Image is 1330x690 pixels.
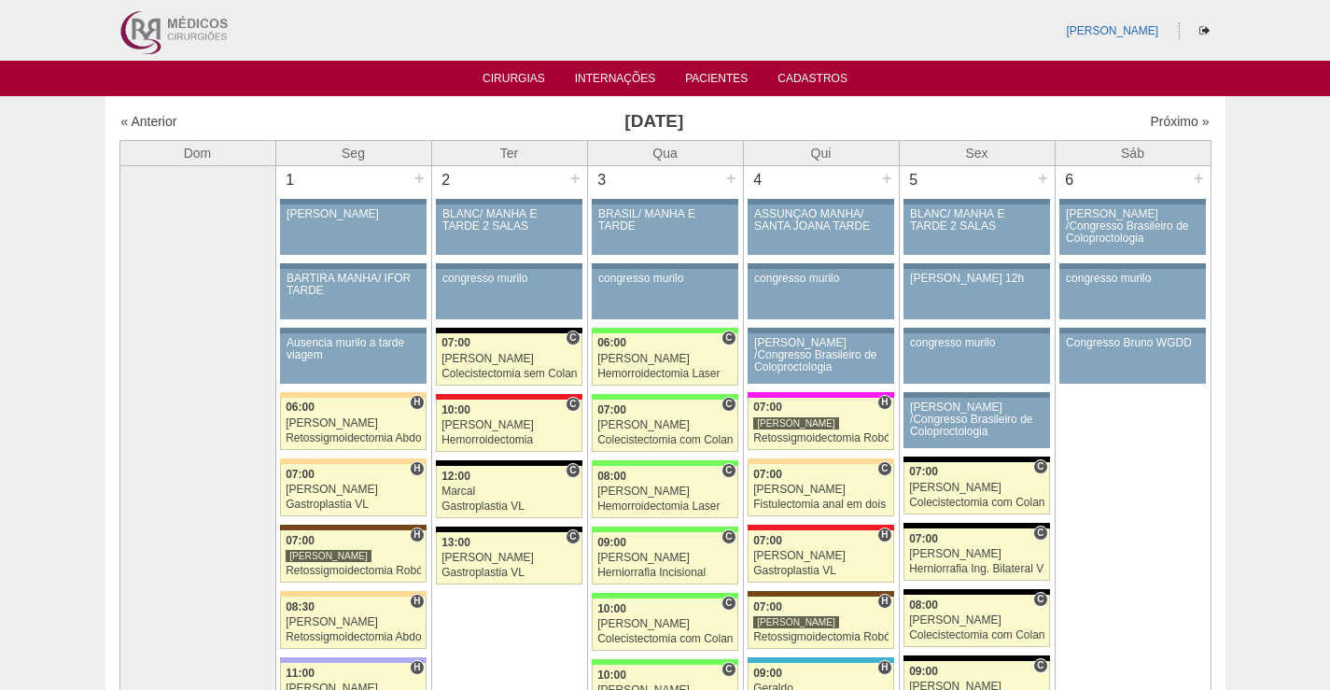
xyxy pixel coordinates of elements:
a: BARTIRA MANHÃ/ IFOR TARDE [280,269,426,319]
div: 1 [276,166,305,194]
a: C 08:00 [PERSON_NAME] Colecistectomia com Colangiografia VL [903,595,1049,647]
div: Hemorroidectomia [441,434,577,446]
div: + [879,166,895,190]
a: H 07:00 [PERSON_NAME] Gastroplastia VL [748,530,893,583]
div: Colecistectomia com Colangiografia VL [909,497,1044,509]
div: congresso murilo [910,337,1043,349]
div: Key: Aviso [1059,328,1205,333]
a: C 07:00 [PERSON_NAME] Colecistectomia sem Colangiografia VL [436,333,581,386]
span: 09:00 [909,665,938,678]
div: congresso murilo [442,273,576,285]
div: Gastroplastia VL [441,567,577,579]
a: BRASIL/ MANHÃ E TARDE [592,204,737,255]
div: [PERSON_NAME] [441,419,577,431]
div: Key: Brasil [592,659,737,665]
div: Key: Aviso [436,263,581,269]
div: [PERSON_NAME] [286,616,421,628]
span: Consultório [1033,592,1047,607]
div: Key: Aviso [280,199,426,204]
div: Marcal [441,486,577,498]
div: [PERSON_NAME] [441,353,577,365]
div: Hemorroidectomia Laser [597,368,733,380]
span: Consultório [566,331,580,345]
div: Retossigmoidectomia Robótica [753,432,889,444]
span: Consultório [1033,658,1047,673]
div: [PERSON_NAME] [753,484,889,496]
div: [PERSON_NAME] [909,482,1044,494]
span: Hospital [410,528,424,542]
a: congresso murilo [1059,269,1205,319]
a: C 09:00 [PERSON_NAME] Herniorrafia Incisional [592,532,737,584]
span: Consultório [721,662,735,677]
div: Retossigmoidectomia Abdominal VL [286,432,421,444]
div: Key: Aviso [1059,263,1205,269]
div: + [1035,166,1051,190]
a: [PERSON_NAME] 12h [903,269,1049,319]
span: 07:00 [286,534,315,547]
a: BLANC/ MANHÃ E TARDE 2 SALAS [903,204,1049,255]
th: Ter [431,140,587,165]
span: 11:00 [286,667,315,680]
div: 5 [900,166,929,194]
div: Key: Bartira [748,458,893,464]
div: Gastroplastia VL [286,499,421,511]
div: congresso murilo [598,273,732,285]
div: Hemorroidectomia Laser [597,500,733,513]
div: [PERSON_NAME] /Congresso Brasileiro de Coloproctologia [910,401,1043,439]
span: 06:00 [597,336,626,349]
div: Key: Assunção [436,394,581,400]
div: Key: Blanc [903,589,1049,595]
a: [PERSON_NAME] /Congresso Brasileiro de Coloproctologia [903,398,1049,448]
div: Key: Aviso [748,328,893,333]
div: [PERSON_NAME] [286,549,371,563]
a: C 10:00 [PERSON_NAME] Hemorroidectomia [436,400,581,452]
div: [PERSON_NAME] /Congresso Brasileiro de Coloproctologia [1066,208,1199,246]
a: H 07:00 [PERSON_NAME] Retossigmoidectomia Robótica [280,530,426,583]
div: Key: Brasil [592,394,737,400]
span: 08:00 [597,470,626,483]
div: Herniorrafia Incisional [597,567,733,579]
span: 08:00 [909,598,938,612]
a: Pacientes [685,72,748,91]
div: 6 [1056,166,1085,194]
div: Retossigmoidectomia Robótica [286,565,421,577]
div: [PERSON_NAME] [597,419,733,431]
th: Sáb [1055,140,1211,165]
span: Consultório [721,397,735,412]
div: [PERSON_NAME] [597,552,733,564]
div: Key: Bartira [280,392,426,398]
span: 12:00 [441,470,470,483]
span: Consultório [1033,526,1047,541]
span: Consultório [566,529,580,544]
div: Gastroplastia VL [753,565,889,577]
span: Hospital [410,461,424,476]
div: Key: Santa Joana [280,525,426,530]
span: 07:00 [753,600,782,613]
div: congresso murilo [754,273,888,285]
div: 3 [588,166,617,194]
div: Colecistectomia com Colangiografia VL [597,633,733,645]
a: C 07:00 [PERSON_NAME] Colecistectomia com Colangiografia VL [592,400,737,452]
a: congresso murilo [748,269,893,319]
a: H 07:00 [PERSON_NAME] Retossigmoidectomia Robótica [748,597,893,649]
div: BLANC/ MANHÃ E TARDE 2 SALAS [910,208,1043,232]
span: Consultório [877,461,891,476]
div: Key: Pro Matre [748,392,893,398]
span: 07:00 [753,401,782,414]
a: Cirurgias [483,72,545,91]
div: Key: Aviso [903,328,1049,333]
div: Key: Christóvão da Gama [280,657,426,663]
a: ASSUNÇÃO MANHÃ/ SANTA JOANA TARDE [748,204,893,255]
div: + [723,166,739,190]
div: [PERSON_NAME] [909,614,1044,627]
div: Key: Blanc [903,523,1049,528]
div: [PERSON_NAME] [597,618,733,630]
span: Consultório [566,397,580,412]
span: 10:00 [441,403,470,416]
span: 13:00 [441,536,470,549]
div: + [567,166,583,190]
div: Key: Blanc [436,328,581,333]
a: C 07:00 [PERSON_NAME] Colecistectomia com Colangiografia VL [903,462,1049,514]
a: H 06:00 [PERSON_NAME] Retossigmoidectomia Abdominal VL [280,398,426,450]
div: Key: Aviso [903,263,1049,269]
